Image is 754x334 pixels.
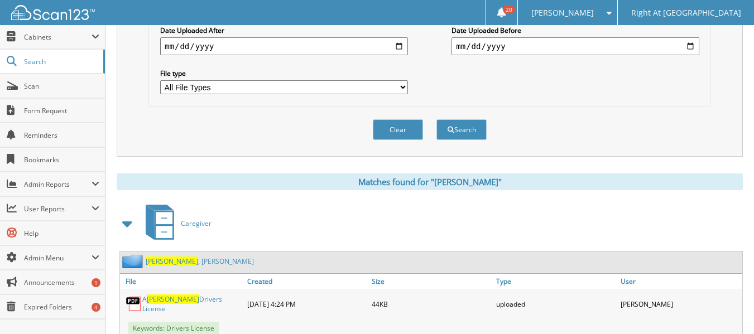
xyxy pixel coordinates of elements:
a: [PERSON_NAME], [PERSON_NAME] [146,256,254,266]
span: [PERSON_NAME] [146,256,198,266]
span: Right At [GEOGRAPHIC_DATA] [631,9,741,16]
span: [PERSON_NAME] [147,294,199,304]
div: 4 [92,303,100,312]
span: Bookmarks [24,155,99,164]
button: Search [436,119,487,140]
a: Caregiver [139,201,212,245]
div: [PERSON_NAME] [618,292,742,316]
span: Form Request [24,106,99,115]
img: scan123-logo-white.svg [11,5,95,20]
img: folder2.png [122,254,146,268]
img: PDF.png [126,296,142,312]
a: Type [493,274,618,289]
div: Matches found for "[PERSON_NAME]" [117,173,743,190]
span: Caregiver [181,219,212,228]
button: Clear [373,119,423,140]
span: Admin Reports [24,180,92,189]
span: Expired Folders [24,302,99,312]
div: 44KB [369,292,493,316]
a: Created [244,274,369,289]
div: [DATE] 4:24 PM [244,292,369,316]
span: 20 [503,5,515,14]
div: 1 [92,278,100,287]
input: start [160,37,408,55]
label: Date Uploaded After [160,26,408,35]
span: Scan [24,81,99,91]
a: Size [369,274,493,289]
label: Date Uploaded Before [452,26,699,35]
span: Search [24,57,98,66]
span: Cabinets [24,32,92,42]
span: Reminders [24,130,99,140]
a: File [120,274,244,289]
span: Help [24,229,99,238]
a: A[PERSON_NAME]Drivers License [142,294,242,313]
span: Admin Menu [24,253,92,263]
span: [PERSON_NAME] [531,9,594,16]
div: uploaded [493,292,618,316]
label: File type [160,69,408,78]
a: User [618,274,742,289]
input: end [452,37,699,55]
iframe: Chat Widget [698,280,754,334]
span: User Reports [24,204,92,214]
span: Announcements [24,278,99,287]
